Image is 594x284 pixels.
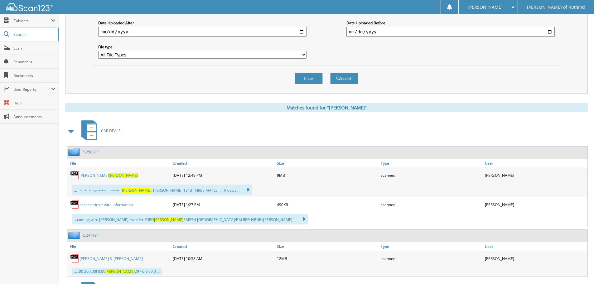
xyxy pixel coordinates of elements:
[171,252,275,265] div: [DATE] 10:58 AM
[78,118,121,143] a: CAR DEALS
[468,5,503,9] span: [PERSON_NAME]
[275,159,379,167] a: Size
[379,252,483,265] div: scanned
[346,27,555,37] input: end
[68,148,81,156] img: folder2.png
[72,214,308,224] div: ...coming wire [PERSON_NAME] transfer FORD PARISH [GEOGRAPHIC_DATA]/BM REF: NBNF=[PERSON_NAME]...
[13,73,56,78] span: Bookmarks
[379,159,483,167] a: Type
[171,242,275,251] a: Created
[154,217,183,222] span: [PERSON_NAME]
[275,242,379,251] a: Size
[109,173,138,178] span: [PERSON_NAME]
[13,114,56,119] span: Announcements
[13,46,56,51] span: Scan
[122,188,151,193] span: [PERSON_NAME]
[13,100,56,106] span: Help
[6,3,53,11] img: scan123-logo-white.svg
[81,149,99,155] a: RS250297
[70,171,80,180] img: PDF.png
[13,87,51,92] span: User Reports
[330,73,358,84] button: Search
[80,256,143,261] a: [PERSON_NAME] & [PERSON_NAME]
[563,254,594,284] iframe: Chat Widget
[527,5,585,9] span: [PERSON_NAME] of Rutland
[13,18,51,23] span: Cabinets
[483,242,587,251] a: User
[379,242,483,251] a: Type
[346,20,555,26] label: Date Uploaded Before
[13,59,56,65] span: Reminders
[72,185,252,195] div: ... =+=+=<=-s----+--==--+-+-= , [PERSON_NAME] 1313 THREE MAPLE ... : RK SUE...
[171,169,275,181] div: [DATE] 12:49 PM
[483,159,587,167] a: User
[171,198,275,211] div: [DATE] 1:27 PM
[379,169,483,181] div: scanned
[67,242,171,251] a: File
[379,198,483,211] div: scanned
[98,20,307,26] label: Date Uploaded After
[98,27,307,37] input: start
[275,198,379,211] div: 490KB
[68,231,81,239] img: folder2.png
[483,252,587,265] div: [PERSON_NAME]
[483,169,587,181] div: [PERSON_NAME]
[483,198,587,211] div: [PERSON_NAME]
[67,159,171,167] a: File
[105,269,135,274] span: [PERSON_NAME]
[80,202,133,207] a: accessories + wire information
[98,44,307,50] label: File type
[81,233,99,238] a: RS241191
[275,252,379,265] div: 12MB
[70,254,80,263] img: PDF.png
[295,73,323,84] button: Clear
[171,159,275,167] a: Created
[13,32,55,37] span: Search
[275,169,379,181] div: 9MB
[80,173,138,178] a: [PERSON_NAME][PERSON_NAME]
[70,200,80,209] img: PDF.png
[72,268,162,275] div: ... .00 200.00! 0.00 297 6 9.00 0 ...
[65,103,588,112] div: Matches found for "[PERSON_NAME]"
[101,128,121,133] span: CAR DEALS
